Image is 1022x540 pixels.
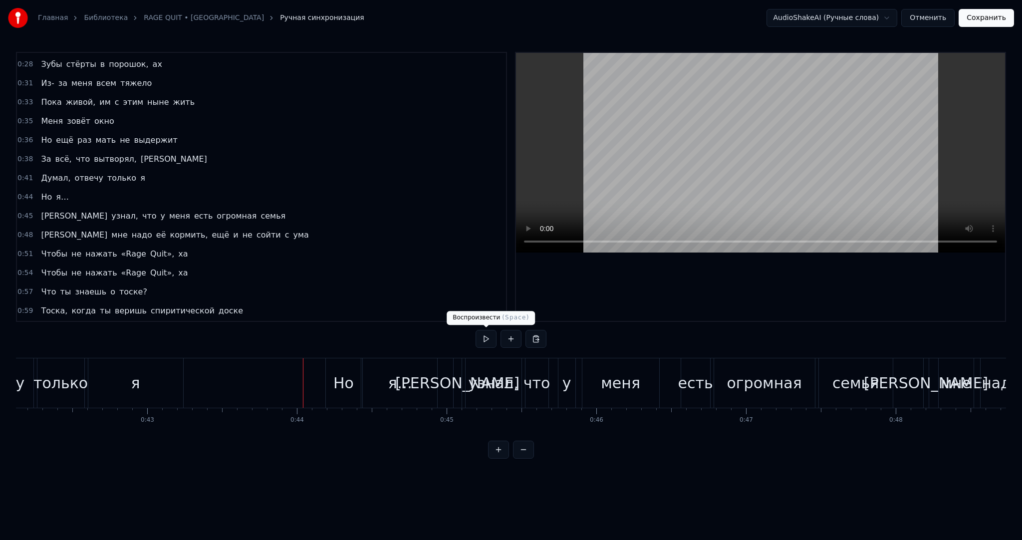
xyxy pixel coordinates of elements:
div: у [562,372,571,394]
div: узнал, [468,372,518,394]
div: Воспроизвести [447,311,535,325]
span: 0:51 [17,249,33,259]
span: Чтобы [40,248,68,260]
div: [PERSON_NAME] [864,372,988,394]
div: 0:45 [440,416,454,424]
span: не [70,248,82,260]
span: есть [193,210,214,222]
span: стёрты [65,58,97,70]
div: огромная [727,372,802,394]
span: Ручная синхронизация [280,13,364,23]
span: Quit», [149,248,175,260]
a: Главная [38,13,68,23]
div: меня [601,372,640,394]
span: Думал, [40,172,71,184]
span: доске [218,305,244,316]
span: ты [59,286,72,297]
span: веришь [114,305,148,316]
span: меня [70,77,93,89]
span: мать [95,134,117,146]
span: у [159,210,166,222]
span: «Rage [120,267,147,278]
button: Отменить [901,9,955,27]
span: узнал, [110,210,139,222]
span: 0:48 [17,230,33,240]
div: 0:44 [290,416,304,424]
span: что [141,210,158,222]
span: я… [55,191,70,203]
a: Библиотека [84,13,128,23]
span: её [155,229,167,241]
span: Меня [40,115,64,127]
img: youka [8,8,28,28]
span: ныне [146,96,170,108]
span: Но [40,134,53,146]
span: 0:59 [17,306,33,316]
span: сойти [255,229,282,241]
nav: breadcrumb [38,13,364,23]
div: семья [832,372,879,394]
span: 0:44 [17,192,33,202]
span: вытворял, [93,153,138,165]
span: ума [292,229,309,241]
span: За [40,153,52,165]
span: в [99,58,106,70]
div: что [523,372,550,394]
span: всем [95,77,117,89]
span: нажать [84,248,118,260]
a: RAGE QUIT • [GEOGRAPHIC_DATA] [144,13,264,23]
span: за [57,77,68,89]
span: мне [110,229,128,241]
span: меня [168,210,191,222]
span: знаешь [74,286,107,297]
span: ты [99,305,112,316]
span: кормить, [169,229,209,241]
span: о [109,286,116,297]
span: Тоска, [40,305,68,316]
span: с [284,229,290,241]
span: выдержит [133,134,178,146]
div: 0:46 [590,416,603,424]
div: я [131,372,140,394]
span: семья [259,210,286,222]
span: тяжело [119,77,153,89]
span: надо [131,229,153,241]
span: нажать [84,267,118,278]
button: Сохранить [959,9,1014,27]
span: жить [172,96,196,108]
span: Quit», [149,267,175,278]
span: 0:36 [17,135,33,145]
div: 0:43 [141,416,154,424]
span: не [70,267,82,278]
span: Из- [40,77,55,89]
span: не [242,229,254,241]
div: только [33,372,88,394]
span: ( Space ) [502,314,529,321]
span: Но [40,191,53,203]
span: Чтобы [40,267,68,278]
span: ха [177,248,189,260]
span: всё, [54,153,73,165]
span: окно [93,115,115,127]
span: 0:28 [17,59,33,69]
span: «Rage [120,248,147,260]
div: Но [333,372,354,394]
span: огромная [216,210,257,222]
div: мне [941,372,971,394]
span: ещё [55,134,74,146]
span: отвечу [74,172,104,184]
span: 0:54 [17,268,33,278]
span: с [114,96,120,108]
span: [PERSON_NAME] [40,229,108,241]
span: 0:41 [17,173,33,183]
div: [PERSON_NAME] [395,372,519,394]
div: 0:47 [740,416,753,424]
span: Зубы [40,58,63,70]
span: порошок, [108,58,149,70]
span: 0:33 [17,97,33,107]
span: им [98,96,111,108]
span: живой, [65,96,97,108]
span: я [139,172,146,184]
span: 0:57 [17,287,33,297]
div: 0:48 [889,416,903,424]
